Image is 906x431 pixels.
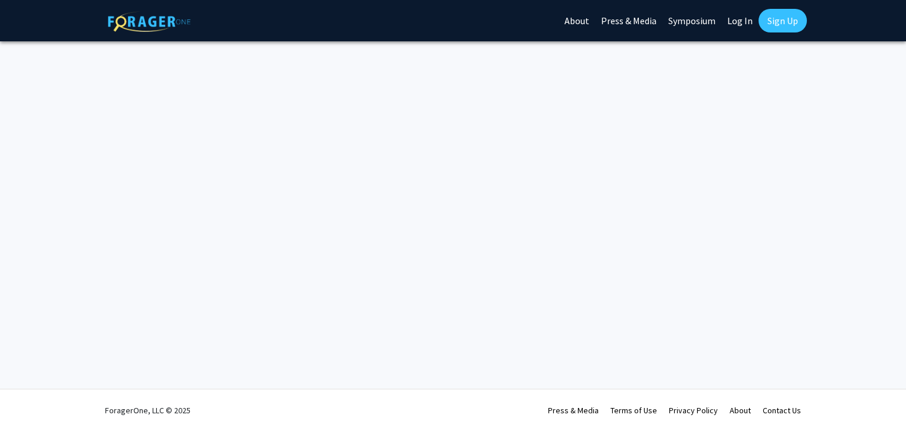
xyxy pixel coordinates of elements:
[610,405,657,416] a: Terms of Use
[669,405,718,416] a: Privacy Policy
[105,390,191,431] div: ForagerOne, LLC © 2025
[548,405,599,416] a: Press & Media
[730,405,751,416] a: About
[108,11,191,32] img: ForagerOne Logo
[763,405,801,416] a: Contact Us
[759,9,807,32] a: Sign Up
